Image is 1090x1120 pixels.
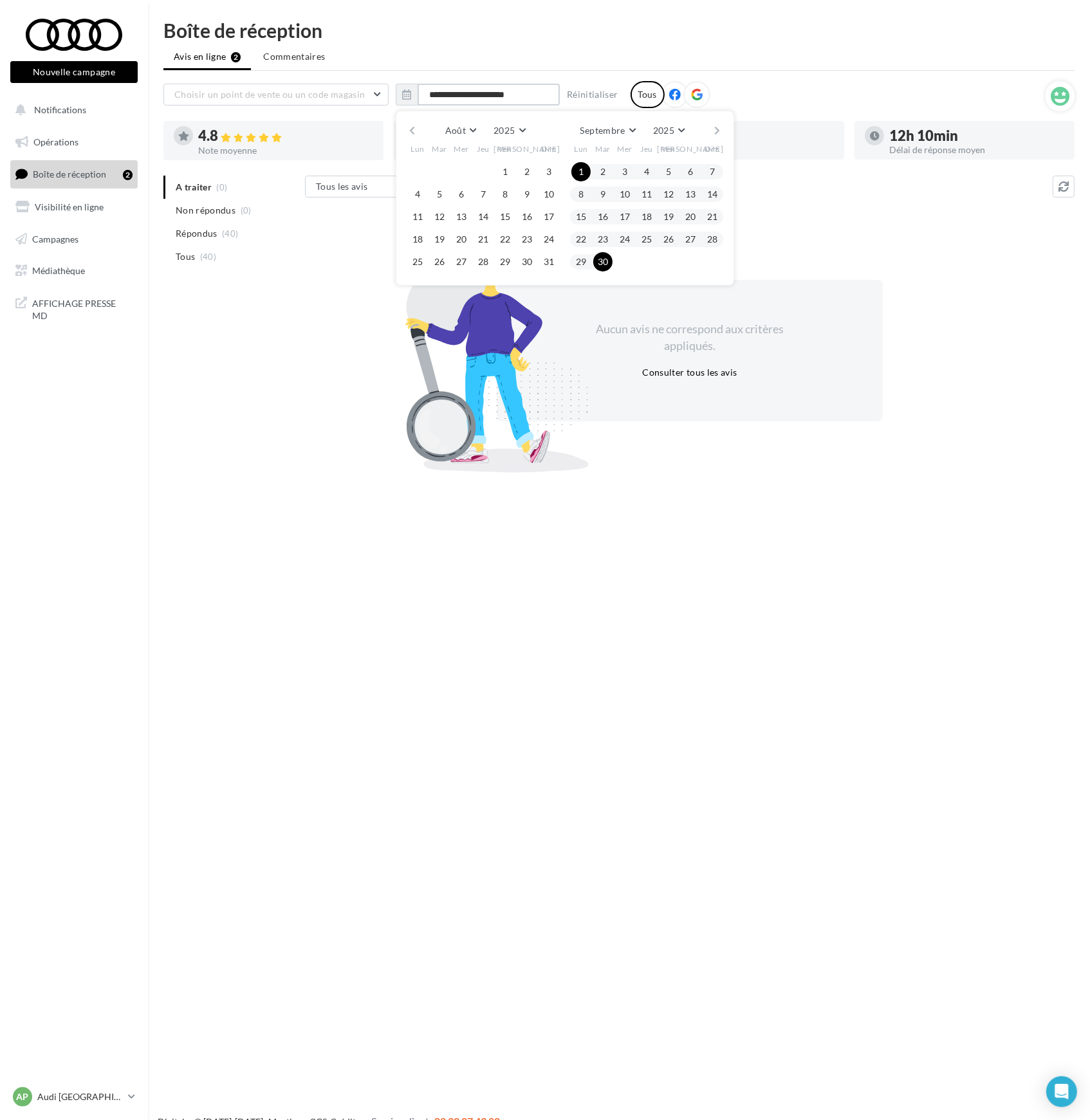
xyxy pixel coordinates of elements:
[1046,1076,1077,1107] div: Open Intercom Messenger
[408,230,427,249] button: 18
[637,207,656,226] button: 18
[33,136,79,147] span: Opérations
[408,185,427,204] button: 4
[35,201,104,212] span: Visibilité en ligne
[571,207,591,226] button: 15
[452,207,471,226] button: 13
[659,145,834,154] div: Taux de réponse
[593,207,613,226] button: 16
[430,252,449,271] button: 26
[659,207,678,226] button: 19
[32,233,79,244] span: Campagnes
[571,230,591,249] button: 22
[474,185,493,204] button: 7
[8,289,140,327] a: AFFICHAGE PRESSE MD
[593,162,613,181] button: 2
[163,21,1075,40] div: Boîte de réception
[889,129,1064,143] div: 12h 10min
[430,230,449,249] button: 19
[474,230,493,249] button: 21
[659,185,678,204] button: 12
[305,176,434,197] button: Tous les avis
[703,207,722,226] button: 21
[637,162,656,181] button: 4
[200,252,216,262] span: (40)
[593,185,613,204] button: 9
[241,205,252,216] span: (0)
[430,185,449,204] button: 5
[198,146,373,155] div: Note moyenne
[541,143,557,154] span: Dim
[34,104,86,115] span: Notifications
[454,143,469,154] span: Mer
[571,185,591,204] button: 8
[703,230,722,249] button: 28
[579,321,800,354] div: Aucun avis ne correspond aux critères appliqués.
[571,162,591,181] button: 1
[659,129,834,143] div: 100 %
[615,162,634,181] button: 3
[593,252,613,271] button: 30
[452,230,471,249] button: 20
[658,143,724,154] span: [PERSON_NAME]
[163,84,389,106] button: Choisir un point de vente ou un code magasin
[495,162,515,181] button: 1
[123,170,133,180] div: 2
[494,143,560,154] span: [PERSON_NAME]
[488,122,530,140] button: 2025
[539,162,559,181] button: 3
[198,129,373,143] div: 4.8
[637,230,656,249] button: 25
[539,230,559,249] button: 24
[17,1090,29,1103] span: AP
[430,207,449,226] button: 12
[10,1085,138,1109] a: AP Audi [GEOGRAPHIC_DATA] 17
[595,143,611,154] span: Mar
[574,143,588,154] span: Lun
[474,207,493,226] button: 14
[408,252,427,271] button: 25
[174,89,365,100] span: Choisir un point de vente ou un code magasin
[571,252,591,271] button: 29
[615,185,634,204] button: 10
[615,207,634,226] button: 17
[615,230,634,249] button: 24
[176,204,236,217] span: Non répondus
[640,143,653,154] span: Jeu
[495,230,515,249] button: 22
[593,230,613,249] button: 23
[539,185,559,204] button: 10
[32,295,133,322] span: AFFICHAGE PRESSE MD
[263,50,325,63] span: Commentaires
[10,61,138,83] button: Nouvelle campagne
[637,185,656,204] button: 11
[889,145,1064,154] div: Délai de réponse moyen
[411,143,425,154] span: Lun
[8,257,140,284] a: Médiathèque
[659,230,678,249] button: 26
[539,207,559,226] button: 17
[37,1090,123,1103] p: Audi [GEOGRAPHIC_DATA] 17
[440,122,481,140] button: Août
[494,125,515,136] span: 2025
[517,230,537,249] button: 23
[703,162,722,181] button: 7
[495,252,515,271] button: 29
[681,185,700,204] button: 13
[617,143,633,154] span: Mer
[222,228,238,239] span: (40)
[495,185,515,204] button: 8
[681,162,700,181] button: 6
[316,181,368,192] span: Tous les avis
[631,81,665,108] div: Tous
[8,160,140,188] a: Boîte de réception2
[477,143,490,154] span: Jeu
[517,185,537,204] button: 9
[176,227,217,240] span: Répondus
[653,125,674,136] span: 2025
[452,252,471,271] button: 27
[580,125,625,136] span: Septembre
[8,226,140,253] a: Campagnes
[8,194,140,221] a: Visibilité en ligne
[562,87,624,102] button: Réinitialiser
